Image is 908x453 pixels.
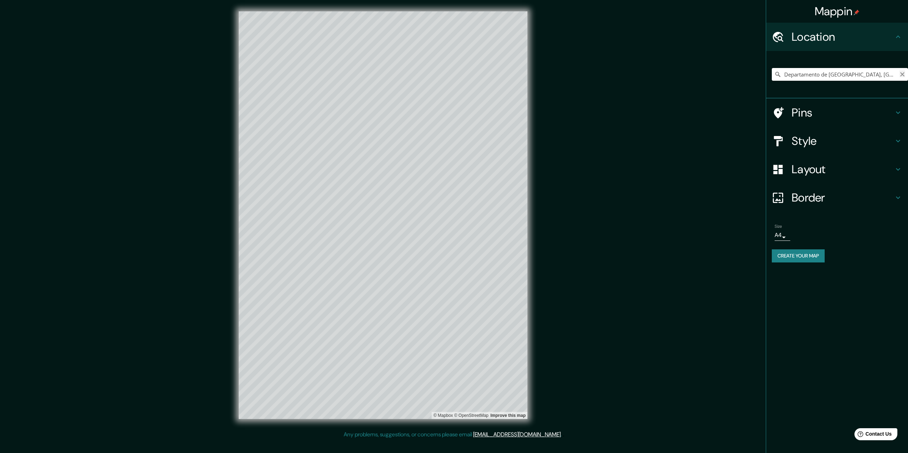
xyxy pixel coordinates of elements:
div: Location [766,23,908,51]
a: [EMAIL_ADDRESS][DOMAIN_NAME] [473,431,561,438]
div: . [562,430,563,439]
div: Layout [766,155,908,183]
a: OpenStreetMap [454,413,488,418]
img: pin-icon.png [854,10,859,15]
iframe: Help widget launcher [845,425,900,445]
button: Create your map [772,249,825,262]
div: Border [766,183,908,212]
button: Clear [899,70,905,77]
div: A4 [775,230,790,241]
label: Size [775,223,782,230]
h4: Style [792,134,894,148]
div: Pins [766,98,908,127]
div: Style [766,127,908,155]
a: Mapbox [433,413,453,418]
h4: Location [792,30,894,44]
h4: Pins [792,106,894,120]
div: . [563,430,564,439]
a: Map feedback [491,413,526,418]
h4: Layout [792,162,894,176]
h4: Border [792,191,894,205]
input: Pick your city or area [772,68,908,81]
p: Any problems, suggestions, or concerns please email . [344,430,562,439]
h4: Mappin [815,4,860,18]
